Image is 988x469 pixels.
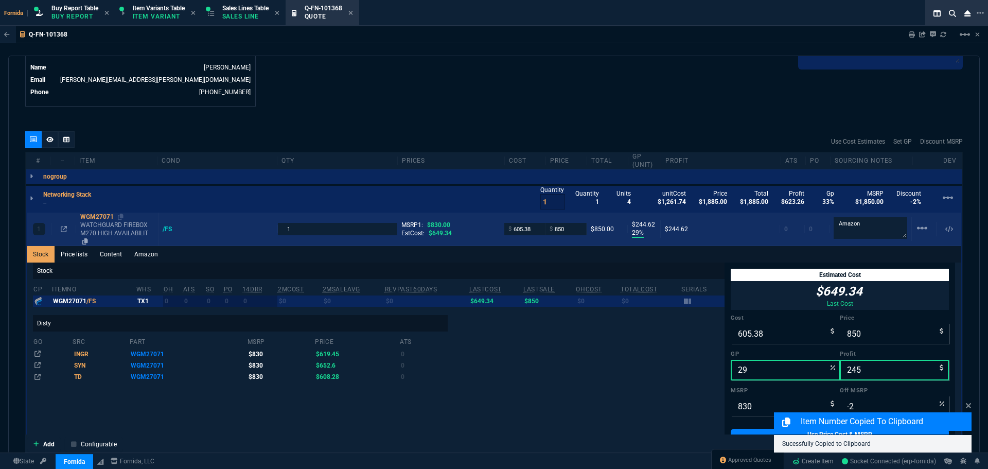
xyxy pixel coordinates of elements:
[427,221,450,229] span: $830.00
[840,387,949,395] label: Off MSRP
[728,456,771,464] span: Approved Quotes
[505,157,546,165] div: cost
[620,296,681,307] td: $0
[4,10,28,16] span: Fornida
[26,157,50,165] div: #
[523,286,555,293] abbr: The last SO Inv price. No time limit. (ignore zeros)
[163,225,182,233] div: /FS
[591,225,623,233] div: $850.00
[222,12,269,21] p: Sales Line
[30,87,251,97] tr: undefined
[191,9,196,18] nx-icon: Close Tab
[50,157,75,165] div: --
[831,137,885,146] a: Use Cost Estimates
[399,334,448,348] th: ats
[30,62,251,73] tr: undefined
[781,157,806,165] div: ATS
[223,296,242,307] td: 0
[72,348,129,359] td: INGR
[242,296,277,307] td: 0
[128,246,164,263] a: Amazon
[86,298,96,305] span: /FS
[129,371,247,383] td: WGM27071
[401,221,500,229] div: MSRP1:
[731,269,949,281] div: Estimated Cost
[10,457,37,466] a: Global State
[72,360,129,371] td: SYN
[523,296,575,307] td: $850
[30,64,46,71] span: Name
[401,229,500,237] div: EstCost:
[136,296,164,307] td: TX1
[43,190,91,199] p: Networking Stack
[30,76,45,83] span: Email
[163,296,183,307] td: 0
[681,281,725,296] th: Serials
[348,9,353,18] nx-icon: Close Tab
[51,5,98,12] span: Buy Report Table
[632,229,644,238] p: 29%
[60,76,251,83] a: [PERSON_NAME][EMAIL_ADDRESS][PERSON_NAME][DOMAIN_NAME]
[550,225,553,233] span: $
[314,371,399,383] td: $608.28
[938,157,962,165] div: dev
[242,286,262,293] abbr: Total sales last 14 days
[129,334,247,348] th: part
[469,296,523,307] td: $649.34
[29,30,67,39] p: Q-FN-101368
[183,286,195,293] abbr: Total units in inventory => minus on SO => plus on PO
[665,225,775,233] div: $244.62
[661,157,781,165] div: Profit
[575,296,620,307] td: $0
[840,350,949,358] label: Profit
[840,314,949,322] label: Price
[33,263,725,279] p: Stock
[621,286,657,293] abbr: Total Cost of Units on Hand
[398,157,505,165] div: prices
[323,286,360,293] abbr: Avg Sale from SO invoices for 2 months
[806,157,831,165] div: PO
[277,157,397,165] div: qty
[37,225,41,233] p: 1
[959,28,971,41] mat-icon: Example home icon
[842,457,936,466] a: Qf2mOukcpDdvVA3dAADp
[831,157,913,165] div: Sourcing Notes
[129,348,247,359] td: WGM27071
[788,454,838,469] a: Create Item
[916,222,928,234] mat-icon: Example home icon
[104,9,109,18] nx-icon: Close Tab
[816,300,864,308] p: Last Cost
[206,286,214,293] abbr: Total units on open Sales Orders
[247,371,315,383] td: $830
[33,348,448,359] tr: M270 HA W/ 1YR STD SUP
[975,30,980,39] a: Hide Workbench
[784,225,788,233] span: 0
[628,152,661,169] div: GP (unit)
[222,5,269,12] span: Sales Lines Table
[399,348,448,359] td: 0
[75,157,157,165] div: Item
[929,7,945,20] nx-icon: Split Panels
[30,75,251,85] tr: undefined
[108,457,157,466] a: msbcCompanyName
[61,225,67,233] nx-icon: Open In Opposite Panel
[314,360,399,371] td: $652.6
[27,246,55,263] a: Stock
[731,350,840,358] label: GP
[429,230,452,237] span: $649.34
[576,286,602,293] abbr: Avg Cost of Inventory on-hand
[893,137,912,146] a: Set GP
[33,360,448,371] tr: WATCHGUARD FIREBOX M270 HIGH AVAILABILITY WITH 1-YR STANDARD SUPPORT
[51,281,135,296] th: ItemNo
[469,286,502,293] abbr: The last purchase cost from PO Order
[385,286,437,293] abbr: Total revenue past 60 days
[199,89,251,96] a: (949) 722-1222
[782,439,963,448] p: Sucessfully Copied to Clipboard
[809,225,813,233] span: 0
[43,199,97,207] p: --
[33,315,448,332] p: Disty
[977,8,984,18] nx-icon: Open New Tab
[731,314,840,322] label: Cost
[183,296,206,307] td: 0
[842,458,936,465] span: Socket Connected (erp-fornida)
